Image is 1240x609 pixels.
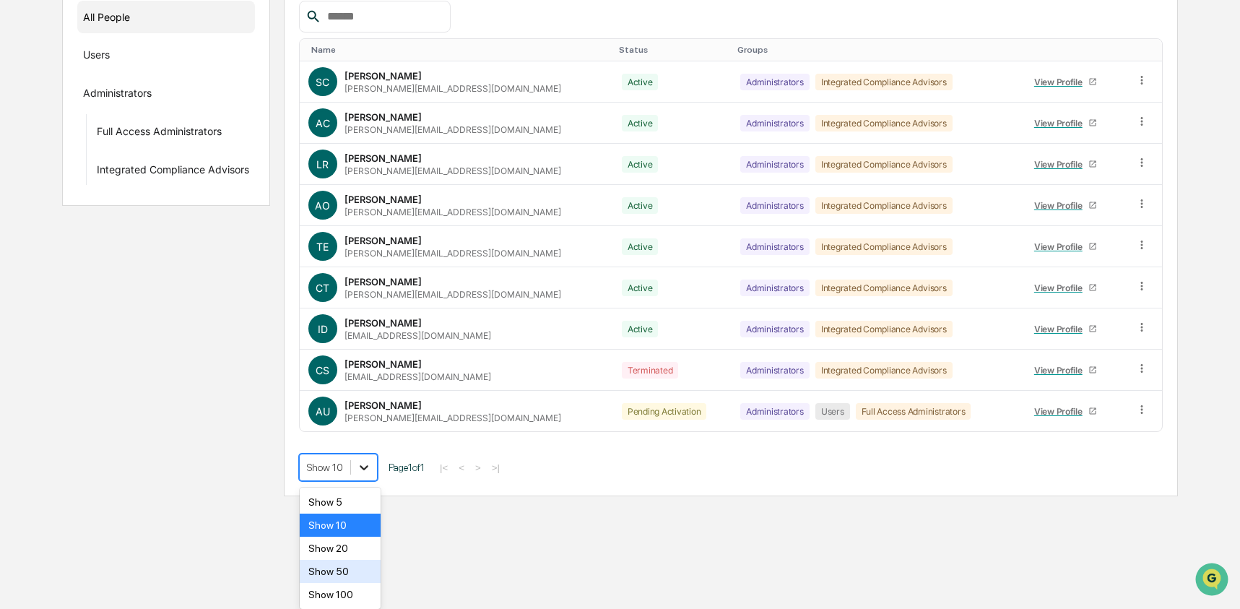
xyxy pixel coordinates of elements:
div: 🔎 [14,211,26,223]
div: View Profile [1034,406,1088,417]
div: Show 100 [300,583,381,606]
div: [PERSON_NAME] [344,70,422,82]
div: [PERSON_NAME] [344,152,422,164]
div: We're available if you need us! [49,125,183,137]
a: 🖐️Preclearance [9,176,99,202]
div: [EMAIL_ADDRESS][DOMAIN_NAME] [344,330,491,341]
button: > [471,462,485,474]
div: Active [622,321,659,337]
a: View Profile [1028,277,1103,299]
div: Integrated Compliance Advisors [97,163,249,181]
a: View Profile [1028,71,1103,93]
div: View Profile [1034,118,1088,129]
div: [PERSON_NAME][EMAIL_ADDRESS][DOMAIN_NAME] [344,124,561,135]
a: 🔎Data Lookup [9,204,97,230]
span: ID [318,323,328,335]
div: View Profile [1034,365,1088,376]
div: Toggle SortBy [737,45,1013,55]
button: Start new chat [246,115,263,132]
div: [PERSON_NAME][EMAIL_ADDRESS][DOMAIN_NAME] [344,289,561,300]
div: Administrators [740,321,810,337]
div: [PERSON_NAME][EMAIL_ADDRESS][DOMAIN_NAME] [344,165,561,176]
div: Active [622,238,659,255]
div: Administrators [740,238,810,255]
div: View Profile [1034,324,1088,334]
button: >| [487,462,504,474]
div: Users [83,48,110,66]
div: [PERSON_NAME] [344,358,422,370]
div: All People [83,5,249,29]
div: Active [622,74,659,90]
span: Page 1 of 1 [389,462,425,473]
a: View Profile [1028,318,1103,340]
div: Integrated Compliance Advisors [815,197,953,214]
div: Administrators [740,197,810,214]
div: Integrated Compliance Advisors [815,115,953,131]
div: [PERSON_NAME] [344,399,422,411]
div: Administrators [740,403,810,420]
div: Integrated Compliance Advisors [815,156,953,173]
div: Users [815,403,850,420]
div: [PERSON_NAME][EMAIL_ADDRESS][DOMAIN_NAME] [344,413,561,423]
span: Preclearance [29,182,93,196]
iframe: Open customer support [1194,561,1233,600]
div: Toggle SortBy [619,45,726,55]
div: Toggle SortBy [1138,45,1156,55]
span: Pylon [144,245,175,256]
div: Administrators [740,280,810,296]
div: Toggle SortBy [1025,45,1120,55]
a: Powered byPylon [102,244,175,256]
div: 🖐️ [14,183,26,195]
div: Show 50 [300,560,381,583]
div: 🗄️ [105,183,116,195]
span: CT [316,282,329,294]
div: [PERSON_NAME] [344,235,422,246]
div: Administrators [740,115,810,131]
div: View Profile [1034,159,1088,170]
div: [PERSON_NAME] [344,276,422,288]
div: Active [622,280,659,296]
button: |< [435,462,452,474]
span: TE [316,241,329,253]
div: Integrated Compliance Advisors [815,74,953,90]
a: View Profile [1028,112,1103,134]
div: Show 5 [300,491,381,514]
div: [PERSON_NAME][EMAIL_ADDRESS][DOMAIN_NAME] [344,83,561,94]
div: Active [622,115,659,131]
button: < [454,462,469,474]
div: [PERSON_NAME][EMAIL_ADDRESS][DOMAIN_NAME] [344,248,561,259]
span: LR [316,158,329,170]
div: Toggle SortBy [311,45,607,55]
div: Terminated [622,362,679,379]
a: View Profile [1028,153,1103,176]
a: View Profile [1028,236,1103,258]
div: [PERSON_NAME] [344,194,422,205]
div: Start new chat [49,111,237,125]
div: View Profile [1034,282,1088,293]
div: Full Access Administrators [97,125,222,142]
div: Show 20 [300,537,381,560]
div: [PERSON_NAME] [344,111,422,123]
div: View Profile [1034,77,1088,87]
div: [PERSON_NAME] [344,317,422,329]
div: Integrated Compliance Advisors [815,238,953,255]
div: Administrators [83,87,152,104]
div: Show 10 [300,514,381,537]
span: AO [315,199,330,212]
div: View Profile [1034,200,1088,211]
img: 1746055101610-c473b297-6a78-478c-a979-82029cc54cd1 [14,111,40,137]
div: [PERSON_NAME][EMAIL_ADDRESS][DOMAIN_NAME] [344,207,561,217]
a: View Profile [1028,400,1103,423]
div: Full Access Administrators [856,403,971,420]
a: 🗄️Attestations [99,176,185,202]
div: Active [622,156,659,173]
p: How can we help? [14,30,263,53]
span: Attestations [119,182,179,196]
div: [EMAIL_ADDRESS][DOMAIN_NAME] [344,371,491,382]
span: AC [316,117,330,129]
a: View Profile [1028,359,1103,381]
span: SC [316,76,329,88]
span: Data Lookup [29,210,91,224]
